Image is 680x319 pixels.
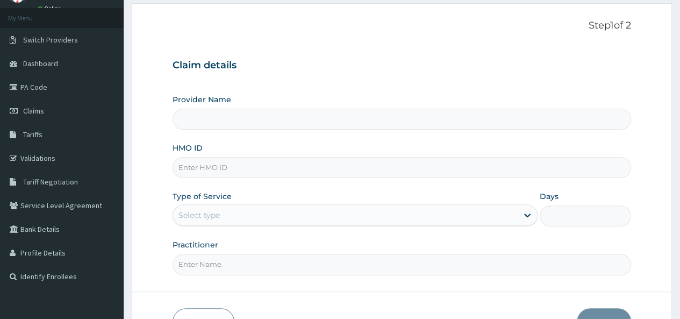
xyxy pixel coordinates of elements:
[173,20,631,32] p: Step 1 of 2
[173,191,232,202] label: Type of Service
[173,157,631,178] input: Enter HMO ID
[23,177,78,187] span: Tariff Negotiation
[540,191,559,202] label: Days
[23,59,58,68] span: Dashboard
[173,143,203,153] label: HMO ID
[173,94,231,105] label: Provider Name
[173,254,631,275] input: Enter Name
[173,60,631,72] h3: Claim details
[23,35,78,45] span: Switch Providers
[23,130,42,139] span: Tariffs
[23,106,44,116] span: Claims
[173,239,218,250] label: Practitioner
[38,5,63,12] a: Online
[178,210,220,221] div: Select type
